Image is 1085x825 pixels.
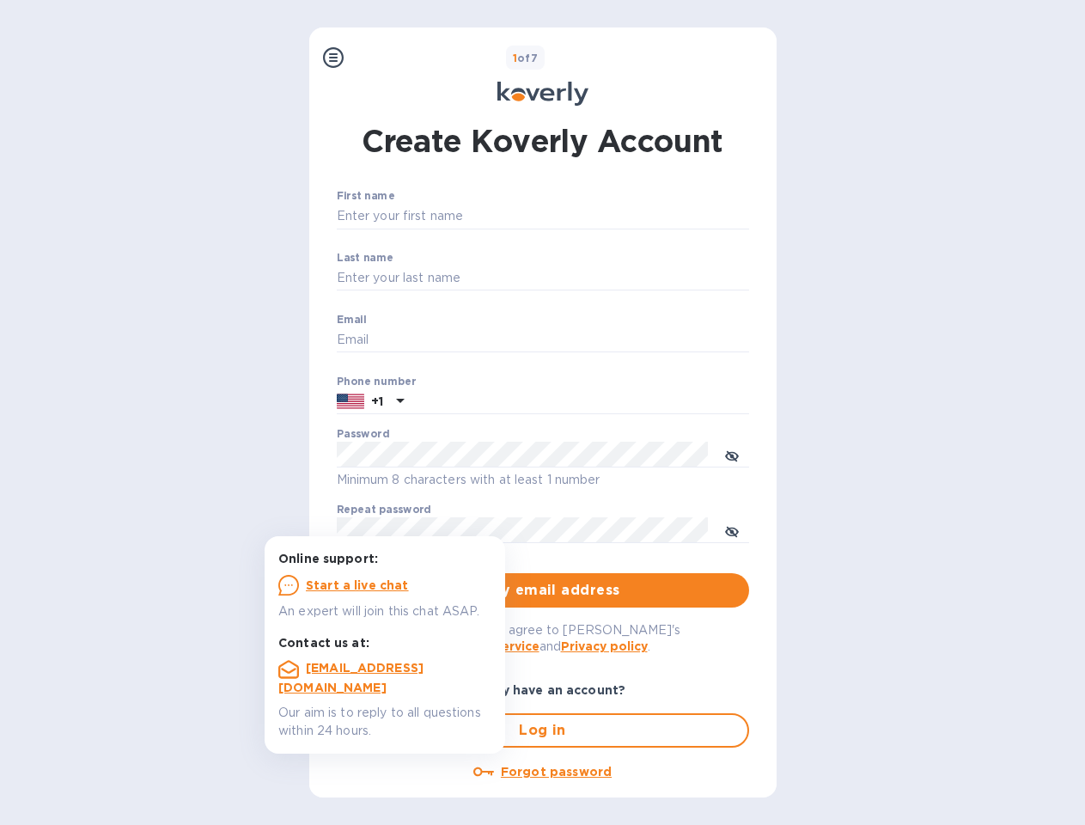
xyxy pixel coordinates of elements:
label: Email [337,315,367,325]
span: Log in [352,720,734,741]
label: Password [337,430,389,440]
button: Log in [337,713,749,748]
label: Last name [337,253,393,263]
p: Minimum 8 characters with at least 1 number [337,470,749,490]
u: Forgot password [501,765,612,779]
h1: Create Koverly Account [362,119,723,162]
p: Our aim is to reply to all questions within 24 hours. [278,704,491,740]
b: Already have an account? [460,683,625,697]
input: Enter your first name [337,204,749,229]
b: Contact us at: [278,636,369,650]
span: 1 [513,52,517,64]
label: Repeat password [337,505,431,516]
p: An expert will join this chat ASAP. [278,602,491,620]
b: Online support: [278,552,378,565]
p: +1 [371,393,383,410]
button: Verify email address [337,573,749,608]
img: US [337,392,364,411]
a: Privacy policy [561,639,648,653]
span: By logging in you agree to [PERSON_NAME]'s and . [405,623,680,653]
b: of 7 [513,52,539,64]
span: Verify email address [350,580,735,601]
label: First name [337,192,394,202]
button: toggle password visibility [715,513,749,547]
label: Phone number [337,376,416,387]
button: toggle password visibility [715,437,749,472]
u: Start a live chat [306,578,409,592]
a: [EMAIL_ADDRESS][DOMAIN_NAME] [278,661,424,694]
input: Email [337,327,749,353]
input: Enter your last name [337,266,749,291]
